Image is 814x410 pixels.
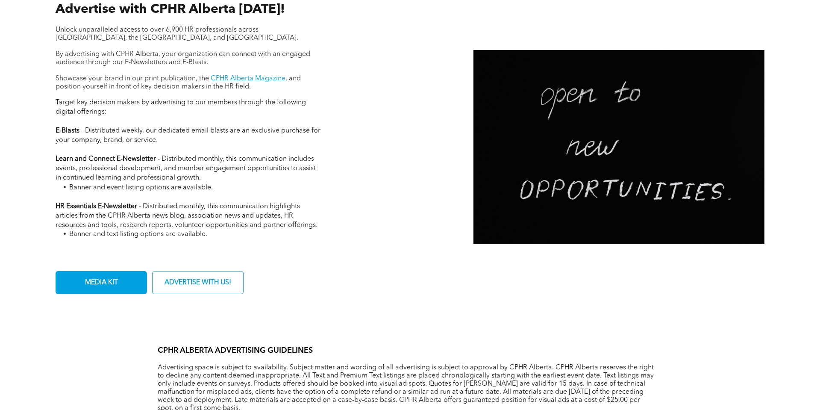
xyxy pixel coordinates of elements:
a: CPHR Alberta Magazine [211,75,285,82]
a: ADVERTISE WITH US! [152,271,244,294]
span: Banner and event listing options are available. [69,184,213,191]
strong: Learn and Connect [56,156,115,162]
span: MEDIA KIT [82,274,121,291]
span: Unlock unparalleled access to over 6,900 HR professionals across [GEOGRAPHIC_DATA], the [GEOGRAPH... [56,27,298,41]
strong: HR Essentials [56,203,96,210]
a: MEDIA KIT [56,271,147,294]
span: - Distributed monthly, this communication includes events, professional development, and member e... [56,156,316,181]
span: - Distributed weekly, our dedicated email blasts are an exclusive purchase for your company, bran... [56,127,320,144]
span: Showcase your brand in our print publication, the [56,75,209,82]
span: CPHR ALBERTA ADVERTISING GUIDELINES [158,347,313,354]
strong: E-Newsletter [117,156,156,162]
strong: E-Newsletter [98,203,137,210]
strong: E-Blasts [56,127,79,134]
span: Advertise with CPHR Alberta [DATE]! [56,3,285,16]
span: Banner and text listing options are available. [69,231,207,238]
span: ADVERTISE WITH US! [162,274,234,291]
span: By advertising with CPHR Alberta, your organization can connect with an engaged audience through ... [56,51,310,66]
span: Target key decision makers by advertising to our members through the following digital offerings: [56,99,306,115]
span: - Distributed monthly, this communication highlights articles from the CPHR Alberta news blog, as... [56,203,317,229]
